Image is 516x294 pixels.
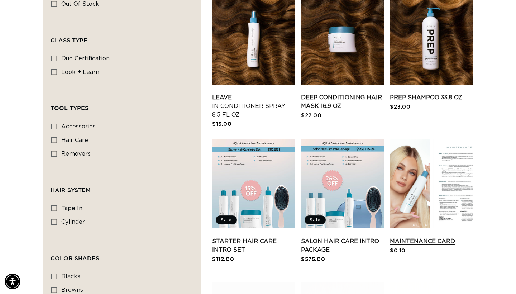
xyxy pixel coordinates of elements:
[301,93,384,110] a: Deep Conditioning Hair Mask 16.9 oz
[61,287,83,293] span: browns
[51,242,194,268] summary: Color Shades (0 selected)
[51,255,99,261] span: Color Shades
[51,187,91,193] span: Hair System
[61,1,99,7] span: Out of stock
[390,237,473,246] a: Maintenance Card
[61,69,99,75] span: look + learn
[301,237,384,254] a: Salon Hair Care Intro Package
[61,205,82,211] span: tape in
[5,274,20,289] div: Accessibility Menu
[51,24,194,50] summary: Class Type (0 selected)
[480,260,516,294] iframe: Chat Widget
[51,105,89,111] span: Tool Types
[212,93,295,119] a: Leave In Conditioner Spray 8.5 fl oz
[51,92,194,118] summary: Tool Types (0 selected)
[61,274,80,279] span: blacks
[212,237,295,254] a: Starter Hair Care Intro Set
[61,56,110,61] span: duo certification
[51,174,194,200] summary: Hair System (0 selected)
[390,93,473,102] a: Prep Shampoo 33.8 oz
[61,137,88,143] span: hair care
[61,124,96,129] span: accessories
[61,151,91,157] span: removers
[51,37,87,43] span: Class Type
[61,219,85,225] span: cylinder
